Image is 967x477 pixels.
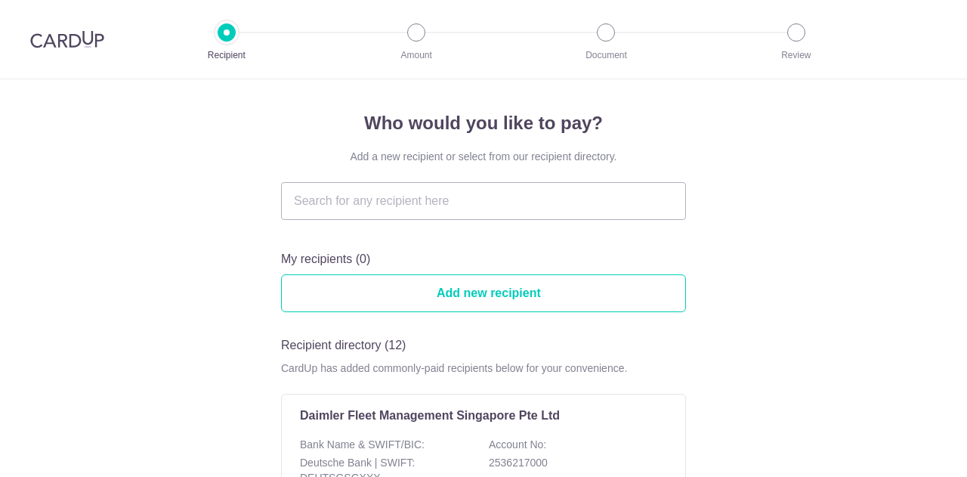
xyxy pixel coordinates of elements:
p: Account No: [489,437,546,452]
h4: Who would you like to pay? [281,110,686,137]
h5: Recipient directory (12) [281,336,406,355]
div: CardUp has added commonly-paid recipients below for your convenience. [281,361,686,376]
input: Search for any recipient here [281,182,686,220]
p: Review [740,48,852,63]
p: Recipient [171,48,283,63]
p: Document [550,48,662,63]
h5: My recipients (0) [281,250,370,268]
p: Amount [360,48,472,63]
div: Add a new recipient or select from our recipient directory. [281,149,686,164]
p: Daimler Fleet Management Singapore Pte Ltd [300,407,560,425]
p: 2536217000 [489,455,658,470]
iframe: Opens a widget where you can find more information [870,432,952,469]
img: CardUp [30,30,104,48]
a: Add new recipient [281,274,686,312]
p: Bank Name & SWIFT/BIC: [300,437,425,452]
